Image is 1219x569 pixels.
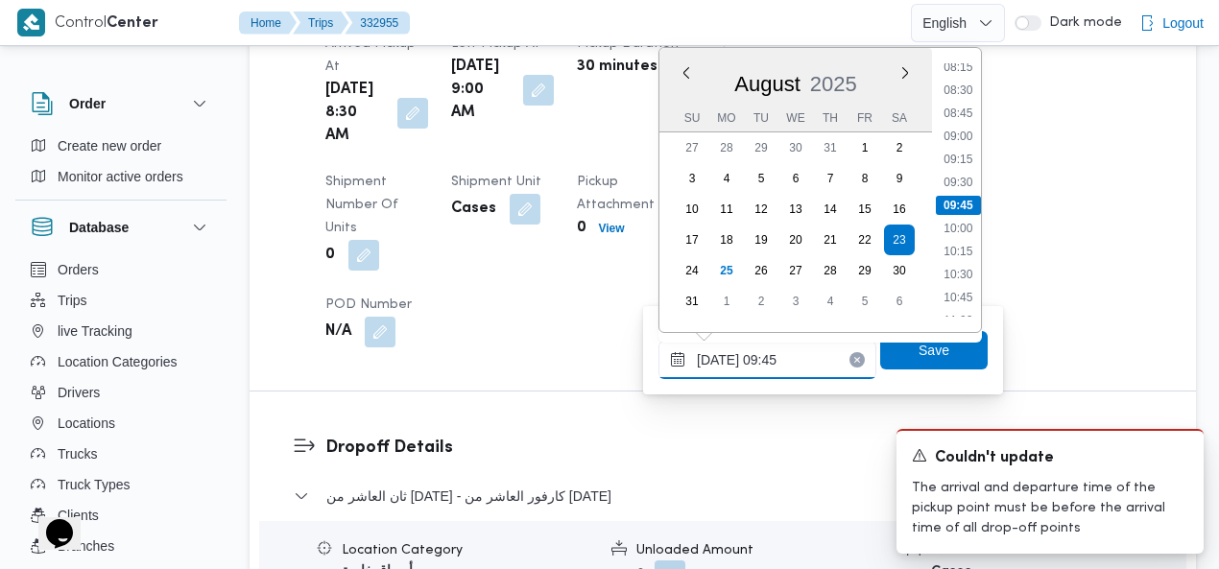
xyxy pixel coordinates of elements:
[936,265,980,284] li: 10:30
[849,194,880,225] div: day-15
[809,71,858,97] div: Button. Open the year selector. 2025 is currently selected.
[345,12,410,35] button: 332955
[31,216,211,239] button: Database
[326,485,611,508] span: ثان العاشر من [DATE] - كارفور العاشر من [DATE]
[23,161,219,192] button: Monitor active orders
[746,225,777,255] div: day-19
[897,65,913,81] button: Next month
[451,56,510,125] b: [DATE] 9:00 AM
[746,132,777,163] div: day-29
[590,217,632,240] button: View
[15,130,227,200] div: Order
[884,132,915,163] div: day-2
[780,255,811,286] div: day-27
[58,320,132,343] span: live Tracking
[734,72,801,96] span: August
[780,194,811,225] div: day-13
[23,254,219,285] button: Orders
[23,439,219,469] button: Trucks
[746,286,777,317] div: day-2
[936,81,980,100] li: 08:30
[936,150,980,169] li: 09:15
[936,219,980,238] li: 10:00
[711,255,742,286] div: day-25
[815,163,846,194] div: day-7
[936,58,980,77] li: 08:15
[936,104,980,123] li: 08:45
[23,500,219,531] button: Clients
[815,194,846,225] div: day-14
[815,225,846,255] div: day-21
[711,105,742,131] div: Mo
[23,130,219,161] button: Create new order
[451,198,496,221] b: Cases
[849,105,880,131] div: Fr
[677,194,707,225] div: day-10
[69,92,106,115] h3: Order
[936,127,980,146] li: 09:00
[849,255,880,286] div: day-29
[677,255,707,286] div: day-24
[884,286,915,317] div: day-6
[936,288,980,307] li: 10:45
[815,255,846,286] div: day-28
[849,132,880,163] div: day-1
[780,132,811,163] div: day-30
[58,381,100,404] span: Drivers
[746,255,777,286] div: day-26
[677,225,707,255] div: day-17
[884,105,915,131] div: Sa
[815,286,846,317] div: day-4
[815,105,846,131] div: Th
[880,331,988,369] button: Save
[325,244,335,267] b: 0
[677,132,707,163] div: day-27
[23,316,219,346] button: live Tracking
[58,350,178,373] span: Location Categories
[919,339,949,362] span: Save
[780,286,811,317] div: day-3
[58,134,161,157] span: Create new order
[711,194,742,225] div: day-11
[815,132,846,163] div: day-31
[58,473,130,496] span: Truck Types
[884,163,915,194] div: day-9
[677,286,707,317] div: day-31
[849,225,880,255] div: day-22
[711,132,742,163] div: day-28
[849,352,865,367] button: Clear input
[780,225,811,255] div: day-20
[658,341,876,379] input: Press the down key to enter a popover containing a calendar. Press the escape key to close the po...
[636,540,891,560] div: Unloaded Amount
[884,255,915,286] div: day-30
[936,173,980,192] li: 09:30
[810,72,857,96] span: 2025
[23,285,219,316] button: Trips
[849,286,880,317] div: day-5
[746,163,777,194] div: day-5
[31,92,211,115] button: Order
[677,163,707,194] div: day-3
[58,534,114,557] span: Branches
[325,298,412,311] span: POD Number
[935,447,1054,470] span: Couldn't update
[342,540,596,560] div: Location Category
[23,469,219,500] button: Truck Types
[19,492,81,550] iframe: chat widget
[746,105,777,131] div: Tu
[936,196,981,215] li: 09:45
[884,225,915,255] div: day-23
[936,242,980,261] li: 10:15
[325,435,1153,461] h3: Dropoff Details
[1162,12,1204,35] span: Logout
[325,320,351,344] b: N/A
[577,176,655,211] span: Pickup Attachment
[69,216,129,239] h3: Database
[23,531,219,561] button: Branches
[1132,4,1211,42] button: Logout
[675,132,917,317] div: month-2025-08
[23,346,219,377] button: Location Categories
[294,485,1153,508] button: ثان العاشر من [DATE] - كارفور العاشر من [DATE]
[17,9,45,36] img: X8yXhbKr1z7QwAAAABJRU5ErkJggg==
